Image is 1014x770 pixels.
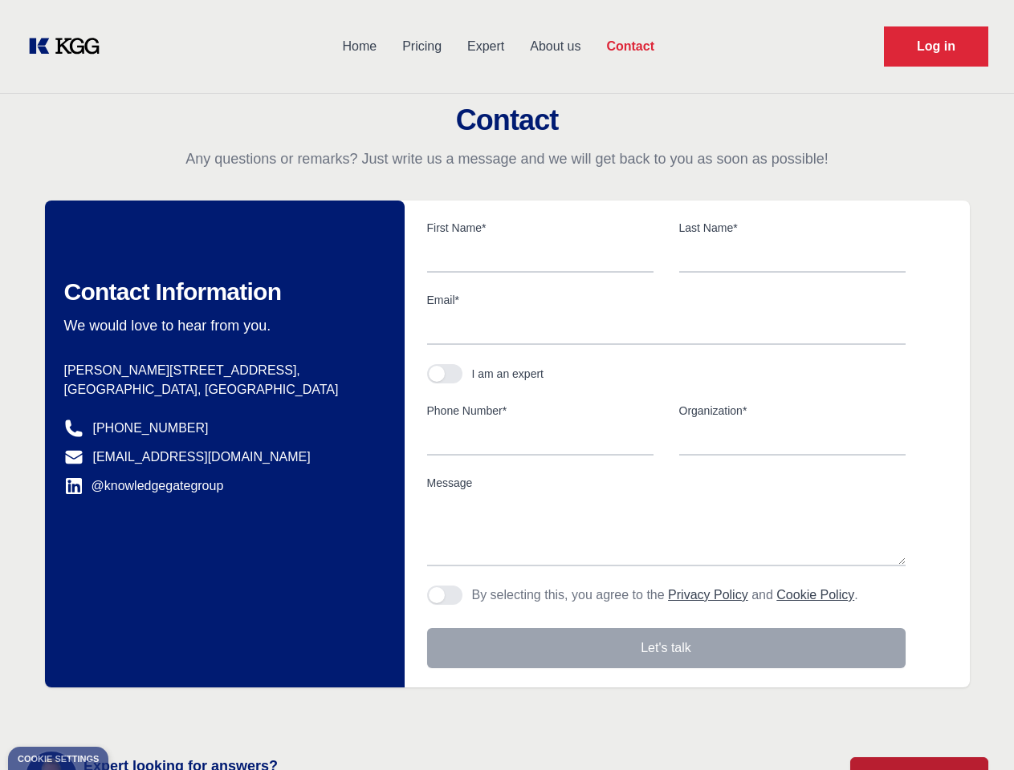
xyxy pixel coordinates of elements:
label: Message [427,475,906,491]
label: Organization* [679,403,906,419]
a: KOL Knowledge Platform: Talk to Key External Experts (KEE) [26,34,112,59]
p: [PERSON_NAME][STREET_ADDRESS], [64,361,379,380]
a: [PHONE_NUMBER] [93,419,209,438]
a: Home [329,26,389,67]
a: Contact [593,26,667,67]
label: Last Name* [679,220,906,236]
p: Any questions or remarks? Just write us a message and we will get back to you as soon as possible! [19,149,995,168]
p: [GEOGRAPHIC_DATA], [GEOGRAPHIC_DATA] [64,380,379,399]
a: Privacy Policy [668,588,748,602]
button: Let's talk [427,628,906,668]
a: @knowledgegategroup [64,476,224,496]
div: I am an expert [472,366,544,382]
a: Request Demo [884,26,988,67]
p: We would love to hear from you. [64,316,379,335]
a: About us [517,26,593,67]
a: Pricing [389,26,454,67]
iframe: Chat Widget [934,693,1014,770]
a: Expert [454,26,517,67]
a: [EMAIL_ADDRESS][DOMAIN_NAME] [93,448,311,467]
a: Cookie Policy [776,588,854,602]
h2: Contact Information [64,278,379,306]
label: First Name* [427,220,654,236]
div: Cookie settings [18,755,99,764]
p: By selecting this, you agree to the and . [472,586,858,605]
label: Phone Number* [427,403,654,419]
h2: Contact [19,104,995,136]
label: Email* [427,292,906,308]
